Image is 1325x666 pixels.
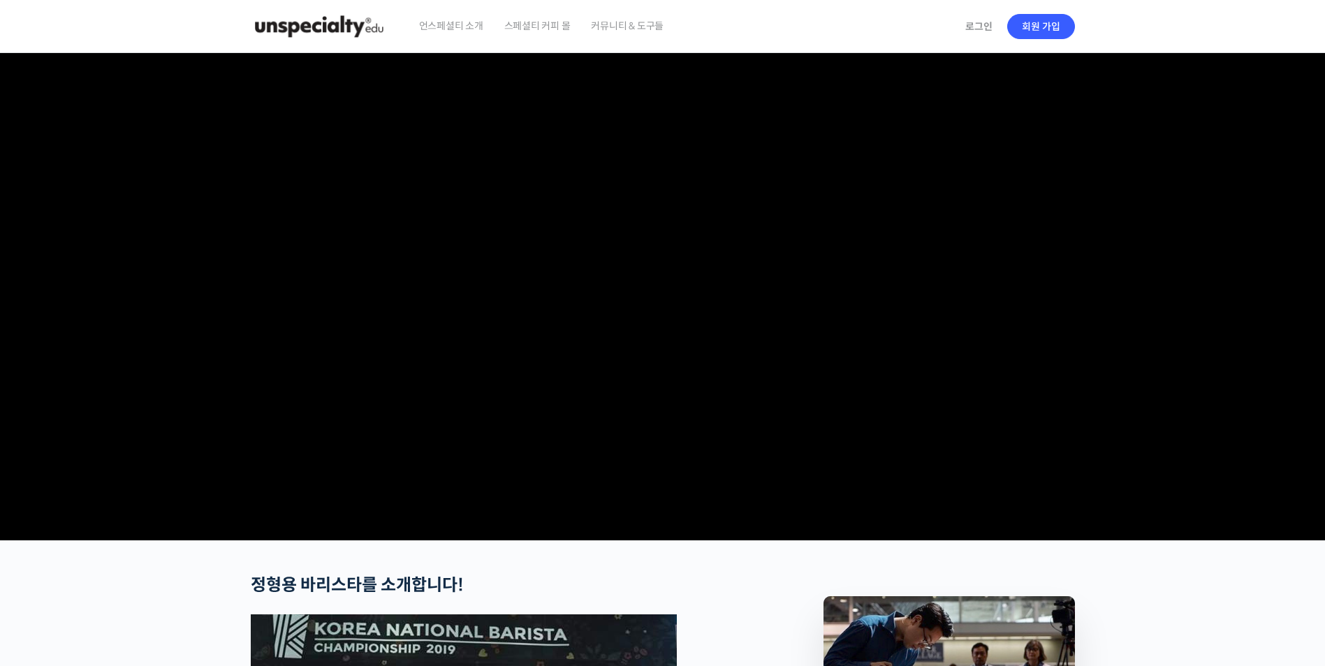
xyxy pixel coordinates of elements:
[251,575,464,595] strong: 정형용 바리스타를 소개합니다!
[1007,14,1075,39] a: 회원 가입
[957,10,1001,43] a: 로그인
